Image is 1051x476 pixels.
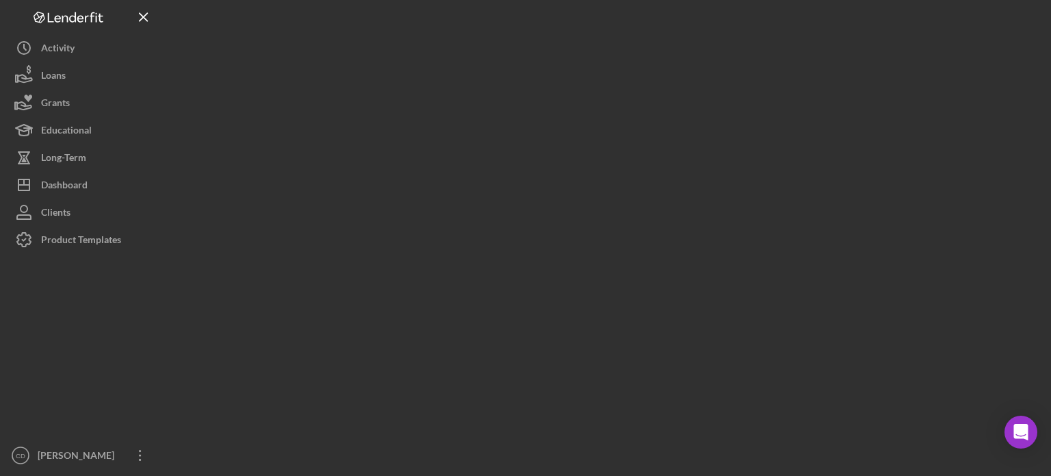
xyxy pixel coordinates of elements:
[41,226,121,257] div: Product Templates
[7,62,157,89] button: Loans
[7,171,157,199] button: Dashboard
[41,89,70,120] div: Grants
[7,89,157,116] button: Grants
[7,442,157,469] button: CD[PERSON_NAME]
[7,144,157,171] button: Long-Term
[41,34,75,65] div: Activity
[7,199,157,226] button: Clients
[1004,416,1037,449] div: Open Intercom Messenger
[7,226,157,253] button: Product Templates
[41,116,92,147] div: Educational
[41,199,70,229] div: Clients
[16,452,25,460] text: CD
[34,442,123,473] div: [PERSON_NAME]
[7,34,157,62] button: Activity
[41,144,86,175] div: Long-Term
[41,171,88,202] div: Dashboard
[7,116,157,144] button: Educational
[41,62,66,92] div: Loans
